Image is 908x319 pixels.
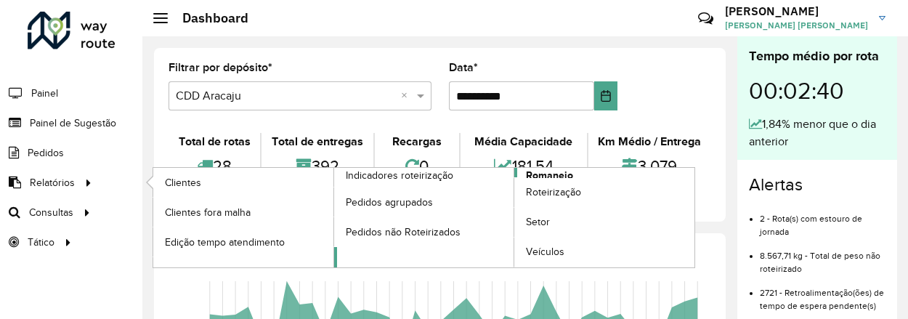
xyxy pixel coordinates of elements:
a: Edição tempo atendimento [153,227,333,257]
span: Painel [31,86,58,101]
a: Pedidos não Roteirizados [334,217,514,246]
button: Choose Date [594,81,617,110]
span: Relatórios [30,175,75,190]
span: [PERSON_NAME] [PERSON_NAME] [725,19,868,32]
div: Média Capacidade [464,133,583,150]
div: Total de entregas [265,133,369,150]
span: Consultas [29,205,73,220]
a: Romaneio [334,168,695,267]
div: 181,54 [464,150,583,182]
div: Total de rotas [172,133,256,150]
span: Veículos [526,244,564,259]
div: 28 [172,150,256,182]
a: Indicadores roteirização [153,168,514,267]
a: Clientes fora malha [153,198,333,227]
li: 2 - Rota(s) com estouro de jornada [760,201,885,238]
a: Clientes [153,168,333,197]
li: 8.567,71 kg - Total de peso não roteirizado [760,238,885,275]
span: Roteirização [526,185,581,200]
h3: [PERSON_NAME] [725,4,868,18]
a: Roteirização [514,178,694,207]
a: Pedidos agrupados [334,187,514,217]
span: Pedidos agrupados [346,195,433,210]
div: 00:02:40 [749,66,885,116]
div: 0 [378,150,455,182]
span: Romaneio [526,168,573,183]
span: Clientes fora malha [165,205,251,220]
span: Pedidos não Roteirizados [346,225,461,240]
a: Contato Rápido [690,3,721,34]
h2: Dashboard [168,10,248,26]
div: 1,84% menor que o dia anterior [749,116,885,150]
label: Data [449,59,478,76]
span: Indicadores roteirização [346,168,453,183]
li: 2721 - Retroalimentação(ões) de tempo de espera pendente(s) [760,275,885,312]
span: Pedidos [28,145,64,161]
span: Painel de Sugestão [30,116,116,131]
div: 3,079 [592,150,708,182]
span: Clear all [401,87,413,105]
label: Filtrar por depósito [169,59,272,76]
span: Tático [28,235,54,250]
span: Setor [526,214,550,230]
div: 392 [265,150,369,182]
span: Clientes [165,175,201,190]
span: Edição tempo atendimento [165,235,285,250]
div: Recargas [378,133,455,150]
h4: Alertas [749,174,885,195]
a: Setor [514,208,694,237]
div: Tempo médio por rota [749,47,885,66]
div: Km Médio / Entrega [592,133,708,150]
a: Veículos [514,238,694,267]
